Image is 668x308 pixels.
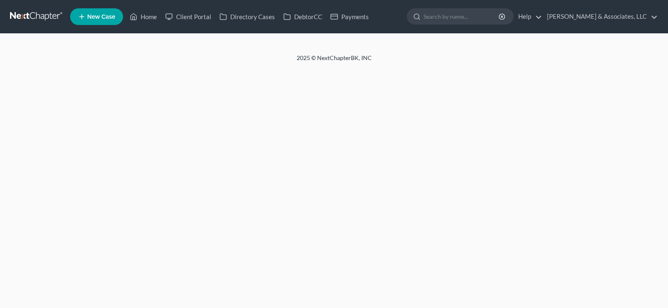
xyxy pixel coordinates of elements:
a: Help [514,9,542,24]
input: Search by name... [423,9,500,24]
a: Payments [326,9,373,24]
a: Home [126,9,161,24]
a: [PERSON_NAME] & Associates, LLC [543,9,658,24]
div: 2025 © NextChapterBK, INC [96,54,572,69]
a: Client Portal [161,9,215,24]
a: Directory Cases [215,9,279,24]
span: New Case [87,14,115,20]
a: DebtorCC [279,9,326,24]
